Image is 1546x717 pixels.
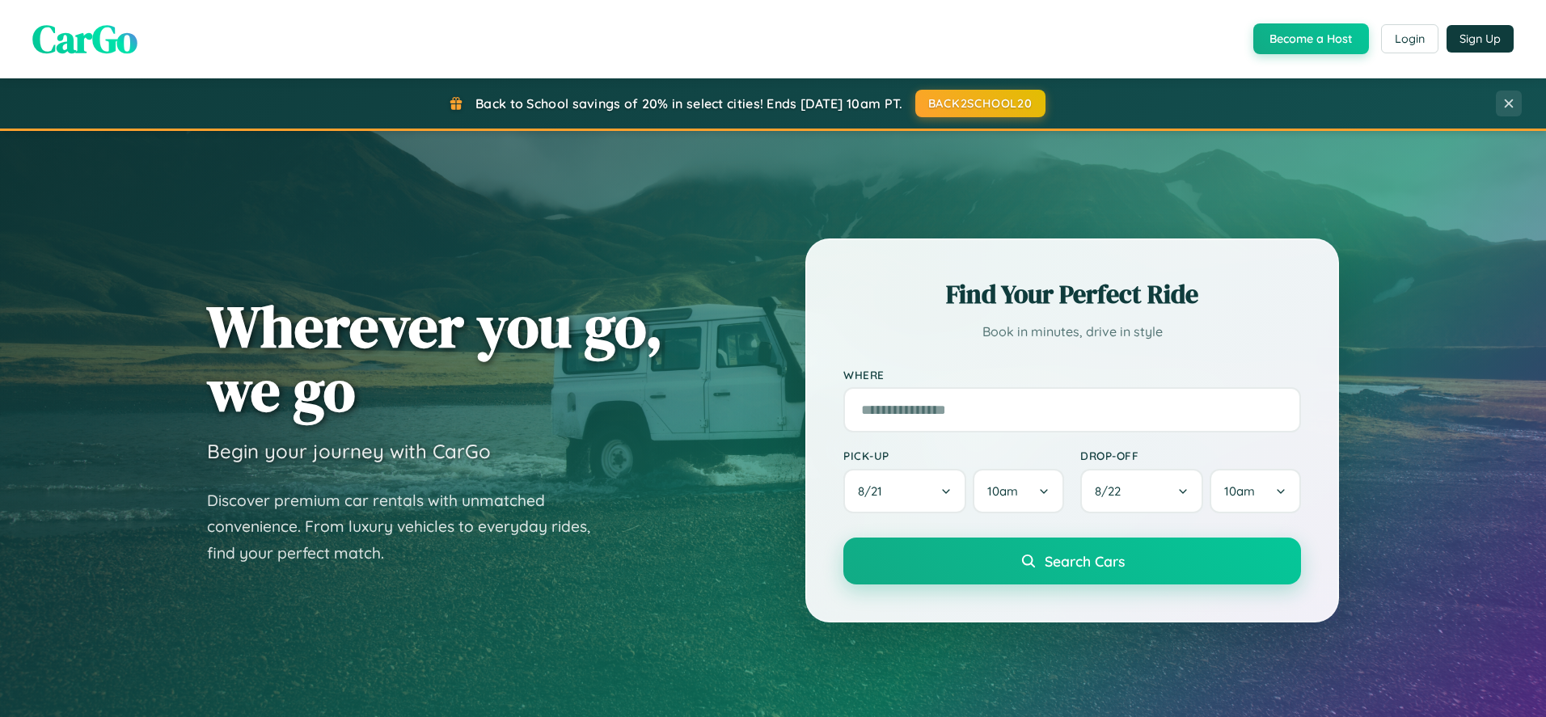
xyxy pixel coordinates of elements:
[207,294,663,422] h1: Wherever you go, we go
[207,439,491,463] h3: Begin your journey with CarGo
[843,449,1064,462] label: Pick-up
[32,12,137,65] span: CarGo
[1253,23,1369,54] button: Become a Host
[843,367,1301,381] label: Where
[1045,552,1125,570] span: Search Cars
[1447,25,1514,53] button: Sign Up
[1210,469,1301,513] button: 10am
[843,469,966,513] button: 8/21
[843,538,1301,584] button: Search Cars
[858,483,890,499] span: 8 / 21
[1080,469,1203,513] button: 8/22
[973,469,1064,513] button: 10am
[207,487,611,567] p: Discover premium car rentals with unmatched convenience. From luxury vehicles to everyday rides, ...
[1224,483,1255,499] span: 10am
[915,90,1045,117] button: BACK2SCHOOL20
[475,95,902,112] span: Back to School savings of 20% in select cities! Ends [DATE] 10am PT.
[843,276,1301,312] h2: Find Your Perfect Ride
[843,320,1301,344] p: Book in minutes, drive in style
[1095,483,1129,499] span: 8 / 22
[1381,24,1438,53] button: Login
[1080,449,1301,462] label: Drop-off
[987,483,1018,499] span: 10am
